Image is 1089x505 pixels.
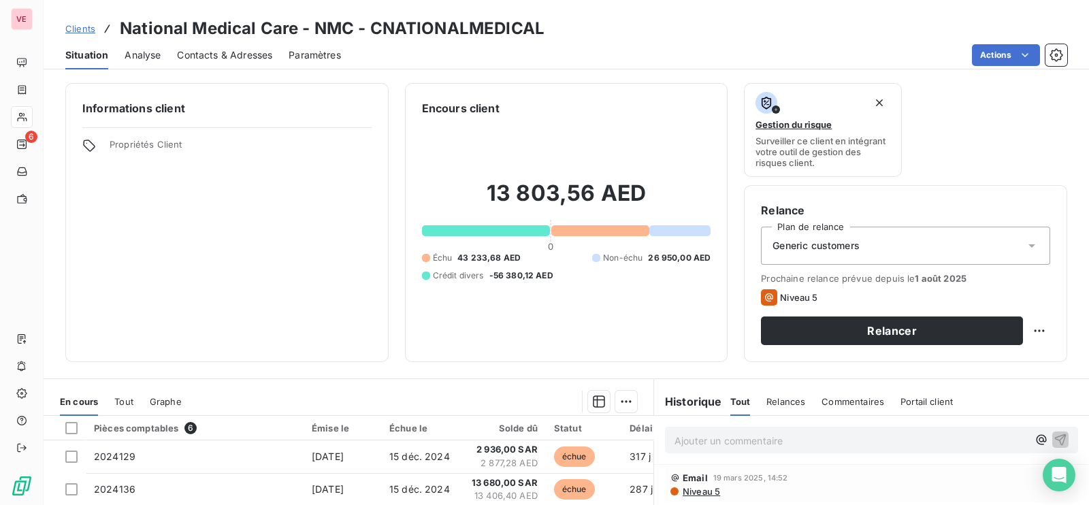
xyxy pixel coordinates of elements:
span: Échu [433,252,453,264]
span: 1 août 2025 [915,273,966,284]
span: Graphe [150,396,182,407]
h3: National Medical Care - NMC - CNATIONALMEDICAL [120,16,544,41]
button: Actions [972,44,1040,66]
span: échue [554,446,595,467]
div: Solde dû [468,423,538,434]
h6: Relance [761,202,1050,218]
span: Surveiller ce client en intégrant votre outil de gestion des risques client. [755,135,890,168]
span: Propriétés Client [110,139,372,158]
span: 317 j [630,451,651,462]
span: Prochaine relance prévue depuis le [761,273,1050,284]
span: 26 950,00 AED [648,252,711,264]
img: Logo LeanPay [11,475,33,497]
span: Situation [65,48,108,62]
div: Statut [554,423,613,434]
span: 6 [184,422,197,434]
span: Tout [730,396,751,407]
span: [DATE] [312,483,344,495]
span: Clients [65,23,95,34]
span: 2024136 [94,483,135,495]
span: En cours [60,396,98,407]
h6: Historique [654,393,722,410]
span: 13 406,40 AED [468,489,538,503]
span: 13 680,00 SAR [468,476,538,490]
span: Email [683,472,708,483]
h2: 13 803,56 AED [422,180,711,221]
span: [DATE] [312,451,344,462]
span: Generic customers [773,239,860,253]
span: Paramètres [289,48,341,62]
span: échue [554,479,595,500]
div: Pièces comptables [94,422,295,434]
button: Relancer [761,316,1023,345]
span: Analyse [125,48,161,62]
span: 287 j [630,483,653,495]
h6: Informations client [82,100,372,116]
div: Échue le [389,423,452,434]
a: 6 [11,133,32,155]
span: 15 déc. 2024 [389,483,450,495]
span: Contacts & Adresses [177,48,272,62]
span: Niveau 5 [681,486,720,497]
div: Open Intercom Messenger [1043,459,1075,491]
span: Crédit divers [433,270,484,282]
span: Relances [766,396,805,407]
span: Non-échu [603,252,643,264]
h6: Encours client [422,100,500,116]
span: 0 [548,241,553,252]
div: VE [11,8,33,30]
span: -56 380,12 AED [489,270,553,282]
span: 19 mars 2025, 14:52 [713,474,788,482]
span: 6 [25,131,37,143]
span: Commentaires [822,396,884,407]
div: Émise le [312,423,373,434]
a: Clients [65,22,95,35]
span: Portail client [900,396,953,407]
span: Tout [114,396,133,407]
span: 2024129 [94,451,135,462]
span: 2 936,00 SAR [468,443,538,457]
span: Niveau 5 [780,292,817,303]
span: Gestion du risque [755,119,832,130]
button: Gestion du risqueSurveiller ce client en intégrant votre outil de gestion des risques client. [744,83,901,177]
span: 15 déc. 2024 [389,451,450,462]
span: 43 233,68 AED [457,252,521,264]
span: 2 877,28 AED [468,457,538,470]
div: Délai [630,423,666,434]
